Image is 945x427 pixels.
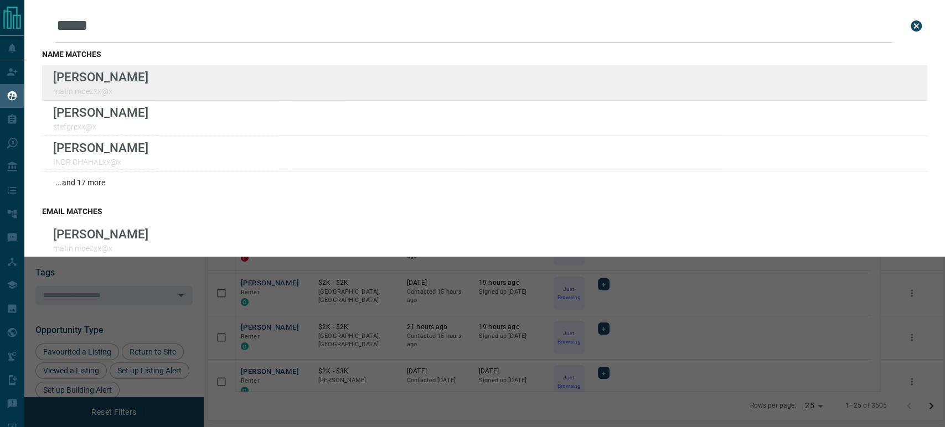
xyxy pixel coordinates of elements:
p: matin.moezxx@x [53,87,148,96]
p: INDR.CHAHALxx@x [53,158,148,166]
button: close search bar [905,15,927,37]
div: ...and 17 more [42,171,927,194]
p: matin.moezxx@x [53,244,148,253]
p: [PERSON_NAME] [53,227,148,241]
p: [PERSON_NAME] [53,105,148,119]
p: [PERSON_NAME] [53,140,148,155]
p: [PERSON_NAME] [53,70,148,84]
h3: name matches [42,50,927,59]
h3: email matches [42,207,927,216]
p: stefgrexx@x [53,122,148,131]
